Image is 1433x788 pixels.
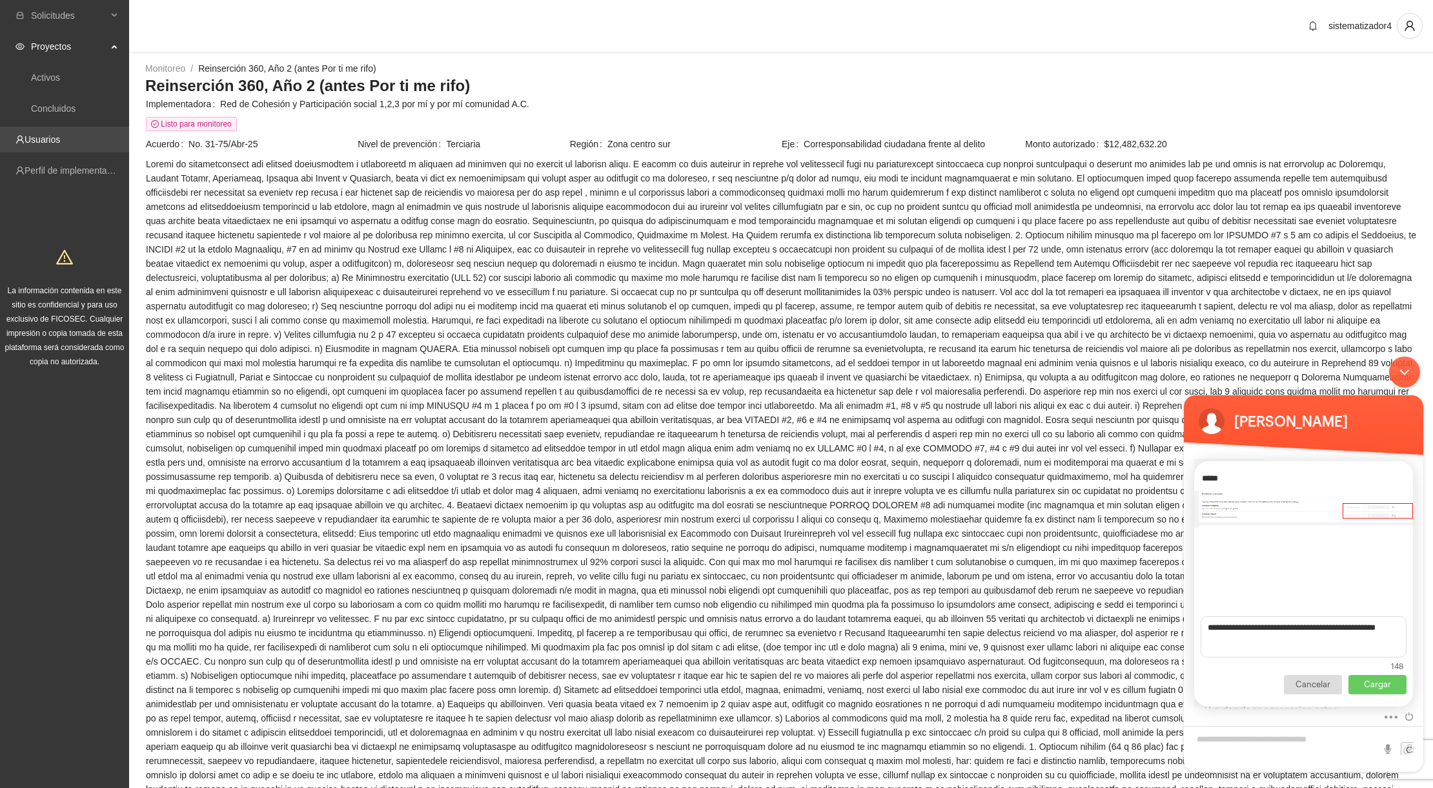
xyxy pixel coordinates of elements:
button: bell [1303,16,1323,36]
span: inbox [15,11,25,20]
span: $12,482,632.20 [1104,137,1416,151]
h3: Reinserción 360, Año 2 (antes Por ti me rifo) [145,76,1417,96]
span: Corresponsabilidad ciudadana frente al delito [804,137,992,151]
span: La información contenida en este sitio es confidencial y para uso exclusivo de FICOSEC. Cualquier... [5,286,125,366]
span: Implementadora [146,97,220,111]
span: sistematizador4 [1328,21,1392,31]
span: Solicitudes [31,3,107,28]
span: warning [56,249,73,265]
a: Perfil de implementadora [25,165,125,176]
span: Región [570,137,607,151]
span: Proyectos [31,34,107,59]
span: bell [1303,21,1323,31]
span: Red de Cohesión y Participación social 1,2,3 por mí y por mí comunidad A.C. [220,97,1416,111]
a: Activos [31,72,60,83]
span: Acuerdo [146,137,188,151]
span: Terciaria [446,137,568,151]
span: Listo para monitoreo [146,117,237,131]
span: check-circle [151,120,159,128]
a: Monitoreo [145,63,185,74]
button: user [1397,13,1423,39]
span: eye [15,42,25,51]
span: Zona centro sur [607,137,780,151]
span: No. 31-75/Abr-25 [188,137,356,151]
span: / [190,63,193,74]
a: Usuarios [25,134,60,145]
span: user [1397,20,1422,32]
span: Monto autorizado [1025,137,1104,151]
a: Reinserción 360, Año 2 (antes Por ti me rifo) [198,63,376,74]
a: Concluidos [31,103,76,114]
iframe: SalesIQ Chatwindow [1177,350,1430,778]
span: Nivel de prevención [358,137,446,151]
span: Eje [782,137,804,151]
